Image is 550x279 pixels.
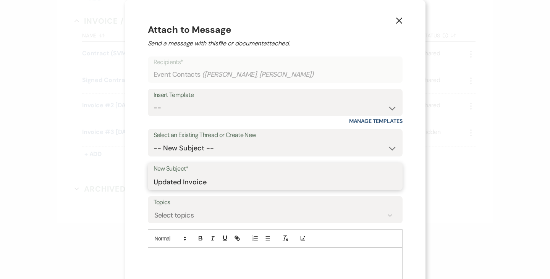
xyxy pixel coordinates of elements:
[154,163,397,174] label: New Subject*
[148,39,403,48] h2: Send a message with this file or document attached.
[154,210,194,220] div: Select topics
[202,69,314,80] span: ( [PERSON_NAME], [PERSON_NAME] )
[148,23,403,37] h4: Attach to Message
[154,197,397,208] label: Topics
[154,130,397,141] label: Select an Existing Thread or Create New
[349,118,403,124] a: Manage Templates
[154,67,397,82] div: Event Contacts
[154,57,397,67] p: Recipients*
[154,90,397,101] div: Insert Template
